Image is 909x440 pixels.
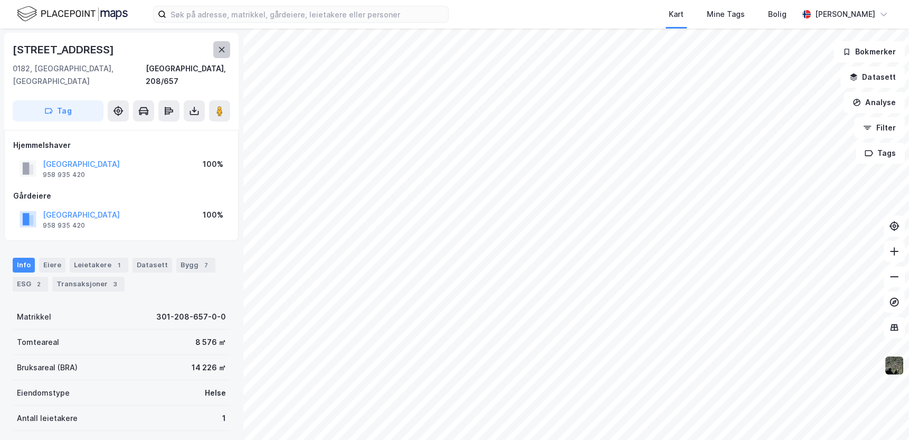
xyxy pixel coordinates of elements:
button: Datasett [840,67,905,88]
div: Eiere [39,258,65,273]
button: Tags [856,143,905,164]
div: Mine Tags [707,8,745,21]
div: Kontrollprogram for chat [856,389,909,440]
button: Tag [13,100,103,121]
div: 1 [222,412,226,425]
div: Hjemmelshaver [13,139,230,152]
div: Bolig [768,8,787,21]
div: Helse [205,387,226,399]
div: [PERSON_NAME] [815,8,875,21]
img: logo.f888ab2527a4732fd821a326f86c7f29.svg [17,5,128,23]
iframe: Chat Widget [856,389,909,440]
button: Filter [854,117,905,138]
div: Eiendomstype [17,387,70,399]
div: 301-208-657-0-0 [156,311,226,323]
div: Datasett [132,258,172,273]
div: 7 [201,260,211,270]
input: Søk på adresse, matrikkel, gårdeiere, leietakere eller personer [166,6,448,22]
div: 958 935 420 [43,171,85,179]
div: Tomteareal [17,336,59,349]
div: Antall leietakere [17,412,78,425]
button: Analyse [844,92,905,113]
div: [GEOGRAPHIC_DATA], 208/657 [146,62,230,88]
div: 1 [113,260,124,270]
div: 3 [110,279,120,289]
div: Leietakere [70,258,128,273]
div: Transaksjoner [52,277,125,292]
div: 14 226 ㎡ [192,361,226,374]
div: Gårdeiere [13,190,230,202]
div: Bruksareal (BRA) [17,361,78,374]
div: Bygg [176,258,215,273]
div: Info [13,258,35,273]
button: Bokmerker [834,41,905,62]
div: 8 576 ㎡ [195,336,226,349]
div: 958 935 420 [43,221,85,230]
div: [STREET_ADDRESS] [13,41,116,58]
img: 9k= [884,355,904,376]
div: Matrikkel [17,311,51,323]
div: 100% [203,209,223,221]
div: ESG [13,277,48,292]
div: 0182, [GEOGRAPHIC_DATA], [GEOGRAPHIC_DATA] [13,62,146,88]
div: Kart [669,8,684,21]
div: 100% [203,158,223,171]
div: 2 [33,279,44,289]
